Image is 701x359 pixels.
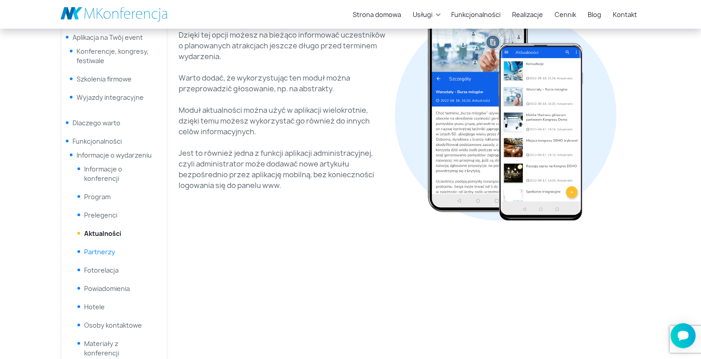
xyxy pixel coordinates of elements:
a: Informacje o wydarzeniu [77,151,152,159]
span: Aplikacja na Twój event [73,33,143,42]
a: Prelegenci [84,211,117,219]
a: Materiały z konferencji [84,339,119,357]
p: Warto dodać, że wykorzystując ten moduł można przeprowadzić głosowanie, np. na abstrakty. [179,73,389,94]
a: Cennik [551,6,580,23]
img: 638616803adbd.png [400,10,611,221]
a: Szkolenia firmowe [77,75,132,83]
a: Program [84,192,111,201]
a: Realizacje [509,6,547,23]
a: Hotele [84,303,105,311]
iframe: Smartsupp widget button [671,323,696,348]
a: Aktualności [84,229,121,238]
a: Fotorelacja [84,266,119,274]
p: Jest to również jedna z funkcji aplikacji administracyjnej, czyli administrator może dodawać nowe... [179,148,389,191]
a: Kontakt [609,6,641,23]
a: Partnerzy [84,248,115,256]
a: Funkcjonalności [73,137,122,145]
p: Dzięki tej opcji możesz na bieżąco informować uczestników o planowanych atrakcjach jeszcze długo ... [179,30,389,62]
a: Dlaczego warto [73,119,120,127]
a: Strona domowa [349,6,405,23]
a: Usługi [409,6,436,23]
a: Wyjazdy integracyjne [77,93,144,102]
a: Osoby kontaktowe [84,321,142,329]
a: Blog [584,6,605,23]
p: Moduł aktualności można użyć w aplikacji wielokrotnie, dzięki temu możesz wykorzystać go również ... [179,105,389,137]
a: Konferencje, kongresy, festiwale [77,47,149,65]
a: Informacje o konferencji [84,165,122,183]
a: Funkcjonalności [448,6,504,23]
a: Powiadomienia [84,284,130,293]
